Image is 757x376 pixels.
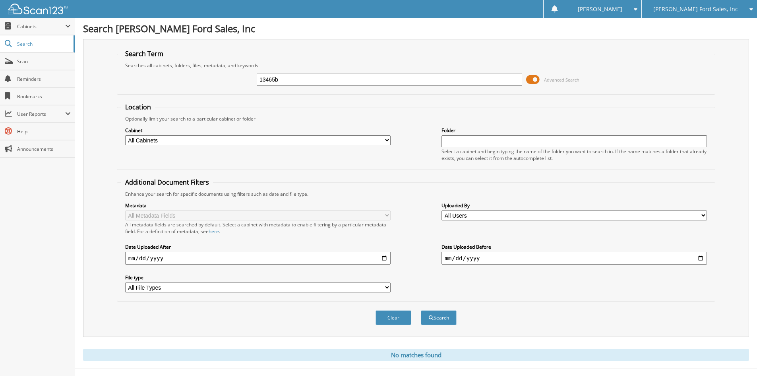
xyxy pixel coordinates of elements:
[578,7,622,12] span: [PERSON_NAME]
[17,111,65,117] span: User Reports
[125,127,391,134] label: Cabinet
[125,252,391,265] input: start
[121,178,213,187] legend: Additional Document Filters
[17,146,71,152] span: Announcements
[121,49,167,58] legend: Search Term
[121,103,155,111] legend: Location
[544,77,579,83] span: Advanced Search
[441,148,707,162] div: Select a cabinet and begin typing the name of the folder you want to search in. If the name match...
[125,202,391,209] label: Metadata
[17,93,71,100] span: Bookmarks
[441,244,707,250] label: Date Uploaded Before
[121,191,711,197] div: Enhance your search for specific documents using filters such as date and file type.
[17,76,71,82] span: Reminders
[376,310,411,325] button: Clear
[8,4,68,14] img: scan123-logo-white.svg
[441,252,707,265] input: end
[441,127,707,134] label: Folder
[17,41,70,47] span: Search
[17,128,71,135] span: Help
[125,221,391,235] div: All metadata fields are searched by default. Select a cabinet with metadata to enable filtering b...
[17,23,65,30] span: Cabinets
[17,58,71,65] span: Scan
[421,310,457,325] button: Search
[125,274,391,281] label: File type
[653,7,738,12] span: [PERSON_NAME] Ford Sales, Inc
[83,349,749,361] div: No matches found
[125,244,391,250] label: Date Uploaded After
[209,228,219,235] a: here
[121,115,711,122] div: Optionally limit your search to a particular cabinet or folder
[441,202,707,209] label: Uploaded By
[121,62,711,69] div: Searches all cabinets, folders, files, metadata, and keywords
[83,22,749,35] h1: Search [PERSON_NAME] Ford Sales, Inc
